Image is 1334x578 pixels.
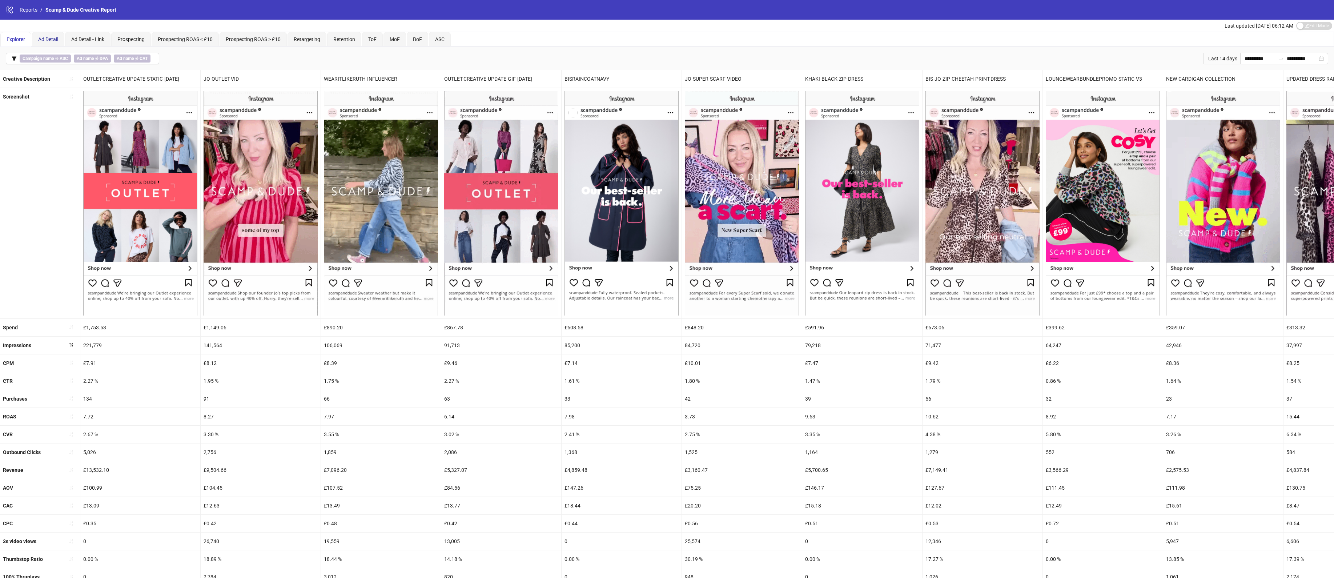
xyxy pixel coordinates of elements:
b: CAC [3,503,13,509]
span: sort-descending [69,342,74,348]
div: £0.53 [923,515,1042,532]
img: Screenshot 120234148149550005 [1046,91,1160,315]
div: £7.14 [562,354,682,372]
span: sort-ascending [69,557,74,562]
div: £12.49 [1043,497,1163,514]
div: OUTLET-CREATIVE-UPDATE-STATIC-[DATE] [80,70,200,88]
div: 1,859 [321,443,441,461]
div: 0.00 % [802,550,922,568]
div: 42 [682,390,802,408]
img: Screenshot 120233273991870005 [204,91,318,315]
div: 2,086 [441,443,561,461]
div: £15.61 [1163,497,1283,514]
span: to [1278,56,1284,61]
b: CAT [140,56,148,61]
img: Screenshot 120234148149540005 [324,91,438,315]
div: NEW-CARDIGAN-COLLECTION [1163,70,1283,88]
div: 1.80 % [682,372,802,390]
span: sort-ascending [69,360,74,365]
div: 141,564 [201,337,321,354]
div: 17.27 % [923,550,1042,568]
div: 3.35 % [802,426,922,443]
div: 4.38 % [923,426,1042,443]
div: 5.80 % [1043,426,1163,443]
div: £13.77 [441,497,561,514]
img: Screenshot 120233273992230005 [805,91,919,315]
div: £2,575.53 [1163,461,1283,479]
div: £890.20 [321,319,441,336]
span: ASC [435,36,445,42]
div: JO-SUPER-SCARF-VIDEO [682,70,802,88]
div: £75.25 [682,479,802,497]
div: 84,720 [682,337,802,354]
div: 18.44 % [321,550,441,568]
span: filter [12,56,17,61]
span: sort-ascending [69,503,74,508]
div: £0.42 [441,515,561,532]
div: 25,574 [682,533,802,550]
div: 0.00 % [1043,550,1163,568]
div: 32 [1043,390,1163,408]
div: 7.97 [321,408,441,425]
div: £591.96 [802,319,922,336]
div: 2.41 % [562,426,682,443]
span: sort-ascending [69,521,74,526]
span: ∌ [74,55,111,63]
div: £0.44 [562,515,682,532]
span: swap-right [1278,56,1284,61]
div: £608.58 [562,319,682,336]
div: £7.47 [802,354,922,372]
div: £13,532.10 [80,461,200,479]
div: 2,756 [201,443,321,461]
span: BoF [413,36,422,42]
div: 91,713 [441,337,561,354]
li: / [40,6,43,14]
div: 18.89 % [201,550,321,568]
div: KHAKI-BLACK-ZIP-DRESS [802,70,922,88]
div: £0.35 [80,515,200,532]
div: 7.72 [80,408,200,425]
div: 13,005 [441,533,561,550]
div: 1,525 [682,443,802,461]
span: Ad Detail [38,36,58,42]
b: Ad name [77,56,94,61]
span: sort-ascending [69,450,74,455]
div: 79,218 [802,337,922,354]
b: Spend [3,325,18,330]
span: Prospecting ROAS < £10 [158,36,213,42]
div: 3.55 % [321,426,441,443]
div: 0 [802,533,922,550]
div: 19,559 [321,533,441,550]
div: 33 [562,390,682,408]
div: £7.91 [80,354,200,372]
span: Scamp & Dude Creative Report [45,7,116,13]
b: ASC [60,56,68,61]
img: Screenshot 120233273992280005 [925,91,1040,315]
div: 14.18 % [441,550,561,568]
div: £0.51 [1163,515,1283,532]
b: Revenue [3,467,23,473]
b: CPC [3,521,13,526]
b: CVR [3,432,13,437]
span: sort-ascending [69,396,74,401]
div: 3.30 % [201,426,321,443]
div: £13.09 [80,497,200,514]
div: £399.62 [1043,319,1163,336]
div: £4,859.48 [562,461,682,479]
div: 30.19 % [682,550,802,568]
div: £111.45 [1043,479,1163,497]
span: sort-ascending [69,325,74,330]
div: 63 [441,390,561,408]
div: Last 14 days [1204,53,1240,64]
img: Screenshot 120233273991880005 [444,91,558,315]
div: 71,477 [923,337,1042,354]
div: 8.27 [201,408,321,425]
div: £13.49 [321,497,441,514]
span: Retargeting [294,36,320,42]
div: £1,149.06 [201,319,321,336]
div: £9,504.66 [201,461,321,479]
b: CTR [3,378,13,384]
span: ToF [368,36,377,42]
div: £8.12 [201,354,321,372]
div: 3.26 % [1163,426,1283,443]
